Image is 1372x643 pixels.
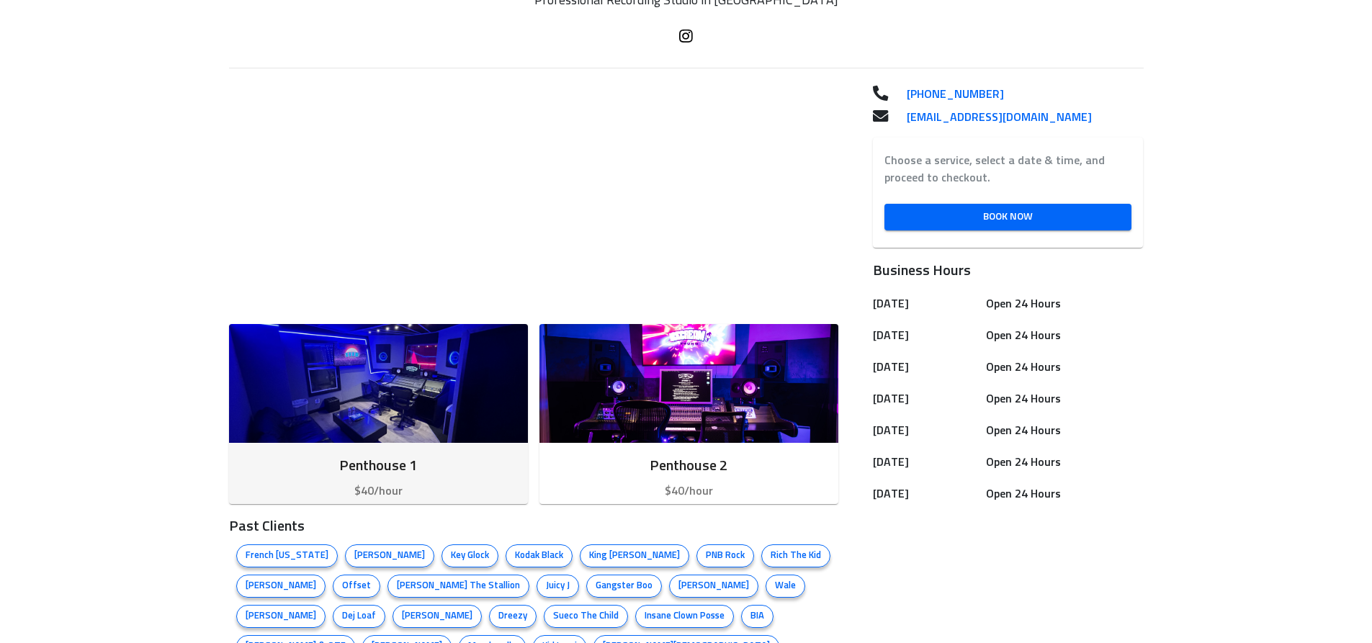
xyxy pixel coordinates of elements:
a: [EMAIL_ADDRESS][DOMAIN_NAME] [895,109,1143,126]
h6: [DATE] [873,452,979,472]
span: Sueco The Child [544,609,627,624]
span: PNB Rock [697,549,753,563]
span: [PERSON_NAME] [237,579,325,593]
h6: [DATE] [873,389,979,409]
p: $40/hour [551,482,827,500]
span: Dreezy [490,609,536,624]
span: King [PERSON_NAME] [580,549,689,563]
a: Book Now [884,204,1131,230]
h6: [DATE] [873,325,979,346]
span: [PERSON_NAME] [237,609,325,624]
h6: Open 24 Hours [986,389,1138,409]
span: [PERSON_NAME] [346,549,434,563]
h6: [DATE] [873,357,979,377]
span: Wale [766,579,804,593]
span: BIA [742,609,773,624]
span: Insane Clown Posse [636,609,733,624]
span: Gangster Boo [587,579,661,593]
span: Offset [333,579,380,593]
h6: Open 24 Hours [986,294,1138,314]
span: Juicy J [537,579,578,593]
h6: [DATE] [873,294,979,314]
span: Key Glock [442,549,498,563]
span: [PERSON_NAME] The Stallion [388,579,529,593]
h6: Penthouse 2 [551,454,827,477]
a: [PHONE_NUMBER] [895,86,1143,103]
span: [PERSON_NAME] [670,579,758,593]
h3: Past Clients [229,516,839,537]
label: Choose a service, select a date & time, and proceed to checkout. [884,152,1131,186]
span: Kodak Black [506,549,572,563]
h6: [DATE] [873,421,979,441]
h6: Open 24 Hours [986,325,1138,346]
h6: Open 24 Hours [986,421,1138,441]
p: $40/hour [241,482,516,500]
span: Rich The Kid [762,549,830,563]
span: Book Now [896,208,1120,226]
img: Room image [229,324,528,443]
h6: Business Hours [873,259,1143,282]
h6: Open 24 Hours [986,357,1138,377]
h6: [DATE] [873,484,979,504]
h6: Open 24 Hours [986,484,1138,504]
span: Dej Loaf [333,609,385,624]
img: Room image [539,324,838,443]
span: French [US_STATE] [237,549,337,563]
span: [PERSON_NAME] [393,609,481,624]
h6: Open 24 Hours [986,452,1138,472]
button: Penthouse 2$40/hour [539,324,838,504]
h6: Penthouse 1 [241,454,516,477]
button: Penthouse 1$40/hour [229,324,528,504]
